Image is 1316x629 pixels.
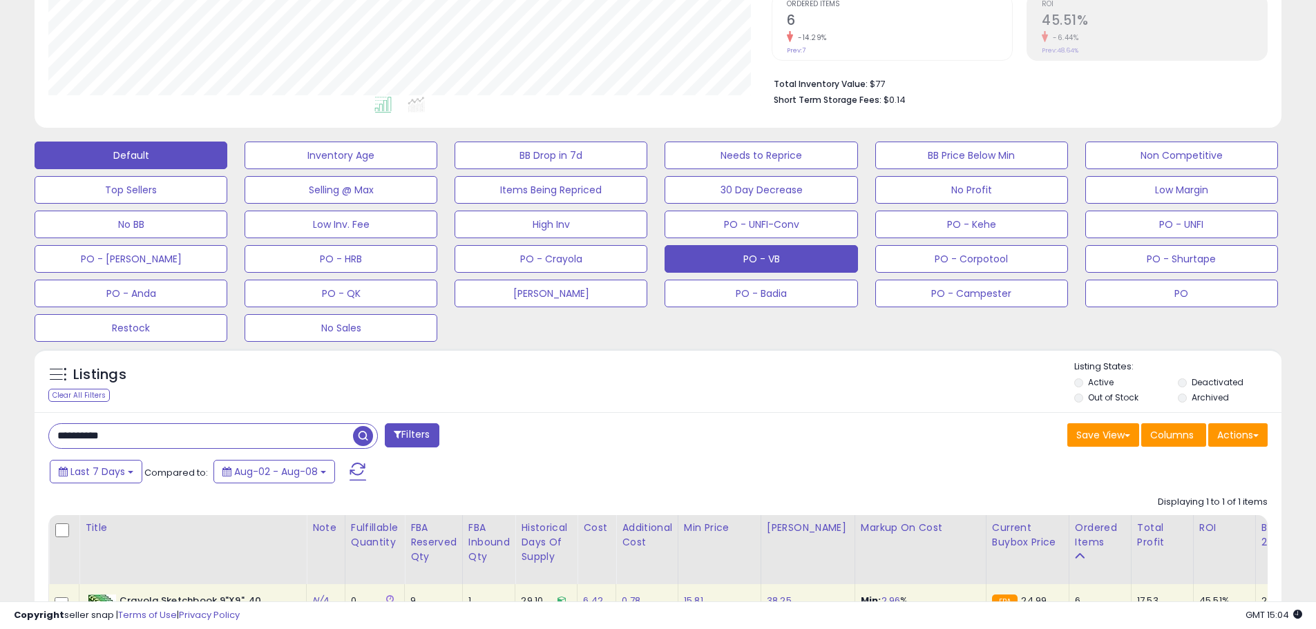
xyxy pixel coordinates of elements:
div: Ordered Items [1075,521,1125,550]
b: Short Term Storage Fees: [774,94,881,106]
button: PO - Anda [35,280,227,307]
button: PO - Badia [665,280,857,307]
button: BB Price Below Min [875,142,1068,169]
button: Default [35,142,227,169]
div: Total Profit [1137,521,1188,550]
button: 30 Day Decrease [665,176,857,204]
p: Listing States: [1074,360,1281,374]
div: Additional Cost [622,521,672,550]
span: Columns [1150,428,1194,442]
button: Needs to Reprice [665,142,857,169]
span: ROI [1042,1,1267,8]
div: Cost [583,521,610,535]
button: PO - Shurtape [1085,245,1278,273]
button: PO - VB [665,245,857,273]
button: PO - [PERSON_NAME] [35,245,227,273]
div: Historical Days Of Supply [521,521,571,564]
span: Compared to: [144,466,208,479]
div: [PERSON_NAME] [767,521,849,535]
div: Displaying 1 to 1 of 1 items [1158,496,1268,509]
span: Last 7 Days [70,465,125,478]
button: PO - Campester [875,280,1068,307]
button: Non Competitive [1085,142,1278,169]
div: Current Buybox Price [992,521,1063,550]
div: Min Price [684,521,755,535]
button: Columns [1141,423,1206,447]
label: Out of Stock [1088,391,1138,403]
div: Fulfillable Quantity [351,521,399,550]
th: The percentage added to the cost of goods (COGS) that forms the calculator for Min & Max prices. [855,515,986,584]
h2: 45.51% [1042,12,1267,31]
button: Inventory Age [245,142,437,169]
button: PO - HRB [245,245,437,273]
small: -6.44% [1048,32,1078,43]
span: Aug-02 - Aug-08 [234,465,318,478]
button: No BB [35,211,227,238]
h2: 6 [787,12,1012,31]
button: Save View [1067,423,1139,447]
label: Archived [1192,391,1229,403]
button: Top Sellers [35,176,227,204]
small: Prev: 7 [787,46,805,55]
div: seller snap | | [14,609,240,622]
button: Restock [35,314,227,342]
button: PO - QK [245,280,437,307]
div: BB Share 24h. [1261,521,1312,550]
button: High Inv [455,211,647,238]
button: BB Drop in 7d [455,142,647,169]
button: PO [1085,280,1278,307]
button: Items Being Repriced [455,176,647,204]
span: Ordered Items [787,1,1012,8]
li: $77 [774,75,1257,91]
div: FBA inbound Qty [468,521,510,564]
strong: Copyright [14,608,64,621]
h5: Listings [73,365,126,385]
button: No Profit [875,176,1068,204]
div: Note [312,521,339,535]
button: Filters [385,423,439,447]
button: Actions [1208,423,1268,447]
button: PO - Crayola [455,245,647,273]
button: PO - UNFI-Conv [665,211,857,238]
div: Markup on Cost [861,521,980,535]
div: FBA Reserved Qty [410,521,457,564]
button: PO - Corpotool [875,245,1068,273]
button: Aug-02 - Aug-08 [213,460,335,483]
button: [PERSON_NAME] [455,280,647,307]
button: Low Margin [1085,176,1278,204]
b: Total Inventory Value: [774,78,868,90]
small: Prev: 48.64% [1042,46,1078,55]
span: 2025-08-16 15:04 GMT [1246,608,1302,621]
label: Deactivated [1192,376,1243,388]
small: -14.29% [793,32,827,43]
div: ROI [1199,521,1250,535]
label: Active [1088,376,1114,388]
div: Clear All Filters [48,389,110,402]
button: Selling @ Max [245,176,437,204]
div: Title [85,521,301,535]
button: Last 7 Days [50,460,142,483]
button: Low Inv. Fee [245,211,437,238]
a: Terms of Use [118,608,177,621]
button: PO - UNFI [1085,211,1278,238]
a: Privacy Policy [179,608,240,621]
span: $0.14 [884,93,906,106]
button: PO - Kehe [875,211,1068,238]
button: No Sales [245,314,437,342]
